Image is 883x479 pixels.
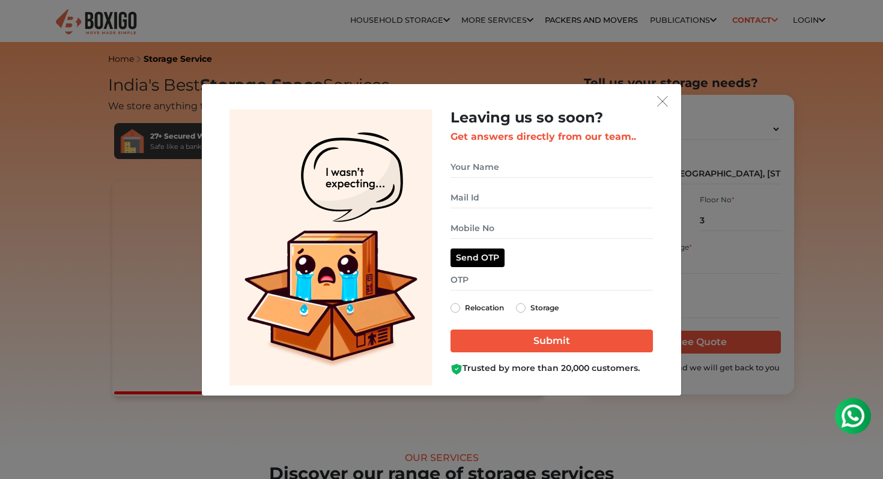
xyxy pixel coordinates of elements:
[451,157,653,178] input: Your Name
[451,330,653,352] input: Submit
[530,301,559,315] label: Storage
[451,109,653,127] h2: Leaving us so soon?
[657,96,668,107] img: exit
[451,249,505,267] button: Send OTP
[229,109,432,386] img: Lead Welcome Image
[12,12,36,36] img: whatsapp-icon.svg
[451,362,653,375] div: Trusted by more than 20,000 customers.
[451,363,463,375] img: Boxigo Customer Shield
[451,187,653,208] input: Mail Id
[451,131,653,142] h3: Get answers directly from our team..
[451,218,653,239] input: Mobile No
[465,301,504,315] label: Relocation
[451,270,653,291] input: OTP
